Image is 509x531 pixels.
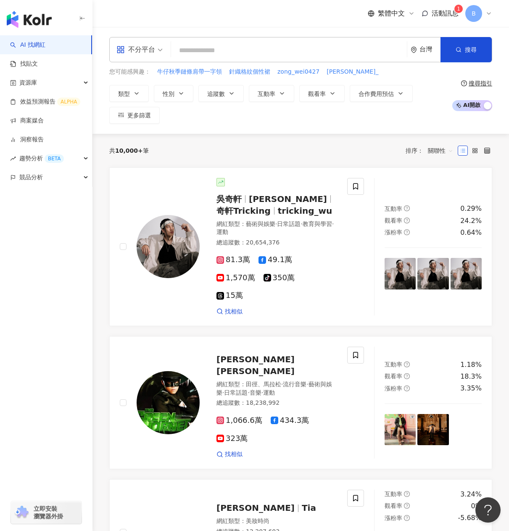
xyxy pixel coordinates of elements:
img: post-image [417,258,448,289]
span: · [261,389,263,396]
span: 奇軒Tricking [216,206,271,216]
span: [PERSON_NAME] [PERSON_NAME] [216,354,295,376]
span: 教育與學習 [303,220,332,227]
span: 互動率 [385,205,402,212]
button: 搜尋 [440,37,492,62]
span: · [222,389,224,396]
span: · [275,220,277,227]
span: 您可能感興趣： [109,68,150,76]
div: 共 筆 [109,147,149,154]
a: searchAI 找網紅 [10,41,45,49]
span: 藝術與娛樂 [216,381,332,396]
span: 互動率 [385,491,402,497]
span: 針織格紋個性裙 [229,68,270,76]
button: 牛仔秋季鏈條肩帶一字領 [157,67,222,77]
span: 運動 [263,389,275,396]
span: 運動 [216,228,228,235]
span: question-circle [404,385,410,391]
span: 日常話題 [277,220,301,227]
a: 洞察報告 [10,135,44,144]
span: question-circle [404,491,410,497]
span: 日常話題 [224,389,248,396]
span: 吳奇軒 [216,194,242,204]
span: 1 [457,6,460,12]
span: 1,066.6萬 [216,416,262,425]
div: 3.24% [460,490,482,499]
span: tricking_wu [278,206,332,216]
span: 323萬 [216,434,248,443]
span: 漲粉率 [385,515,402,521]
span: [PERSON_NAME]_ [327,68,378,76]
span: question-circle [404,218,410,223]
span: 漲粉率 [385,229,402,236]
img: post-image [417,414,448,445]
span: 觀看率 [385,373,402,380]
button: 更多篩選 [109,107,160,124]
img: post-image [385,414,416,445]
div: 3.35% [460,384,482,393]
span: question-circle [404,229,410,235]
img: post-image [451,414,482,445]
div: 不分平台 [116,43,155,56]
img: post-image [385,258,416,289]
span: appstore [116,45,125,54]
sup: 1 [454,5,463,13]
img: post-image [451,258,482,289]
span: 互動率 [385,361,402,368]
button: 追蹤數 [198,85,244,102]
span: 更多篩選 [127,112,151,119]
img: KOL Avatar [137,215,200,278]
span: question-circle [404,205,410,211]
div: 總追蹤數 ： 18,238,992 [216,399,337,407]
a: 找貼文 [10,60,38,68]
div: 台灣 [419,46,440,53]
span: 350萬 [264,273,295,282]
span: 434.3萬 [271,416,309,425]
div: 0.29% [460,204,482,213]
span: 音樂 [250,389,261,396]
span: 15萬 [216,291,243,300]
img: chrome extension [13,506,30,519]
div: 網紅類型 ： [216,517,337,526]
span: 田徑、馬拉松 [246,381,281,388]
button: 互動率 [249,85,294,102]
button: 性別 [154,85,193,102]
div: 網紅類型 ： [216,220,337,236]
span: 搜尋 [465,46,477,53]
span: Tia [302,503,316,513]
button: zong_wei0427 [277,67,320,77]
span: question-circle [461,80,467,86]
span: 合作費用預估 [359,90,394,97]
button: 類型 [109,85,149,102]
span: 美妝時尚 [246,518,269,524]
span: 流行音樂 [283,381,306,388]
span: question-circle [404,503,410,509]
span: 觀看率 [385,217,402,224]
div: -5.68% [458,513,482,523]
a: chrome extension立即安裝 瀏覽器外掛 [11,501,82,524]
a: KOL Avatar吳奇軒[PERSON_NAME]奇軒Trickingtricking_wu網紅類型：藝術與娛樂·日常話題·教育與學習·運動總追蹤數：20,654,37681.3萬49.1萬1... [109,167,492,327]
iframe: Help Scout Beacon - Open [475,497,501,523]
span: question-circle [404,361,410,367]
span: 觀看率 [308,90,326,97]
span: 1,570萬 [216,273,255,282]
span: 繁體中文 [378,9,405,18]
span: 牛仔秋季鏈條肩帶一字領 [157,68,222,76]
span: 漲粉率 [385,385,402,392]
div: 0.64% [460,228,482,237]
span: · [301,220,302,227]
span: 趨勢分析 [19,149,64,168]
span: · [248,389,249,396]
span: 藝術與娛樂 [246,220,275,227]
img: KOL Avatar [137,371,200,434]
div: 18.3% [460,372,482,381]
span: 資源庫 [19,73,37,92]
div: 1.18% [460,360,482,369]
a: 找相似 [216,308,243,316]
div: BETA [45,154,64,163]
span: zong_wei0427 [277,68,319,76]
span: 類型 [118,90,130,97]
span: environment [411,47,417,53]
button: 觀看率 [299,85,345,102]
button: [PERSON_NAME]_ [326,67,379,77]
